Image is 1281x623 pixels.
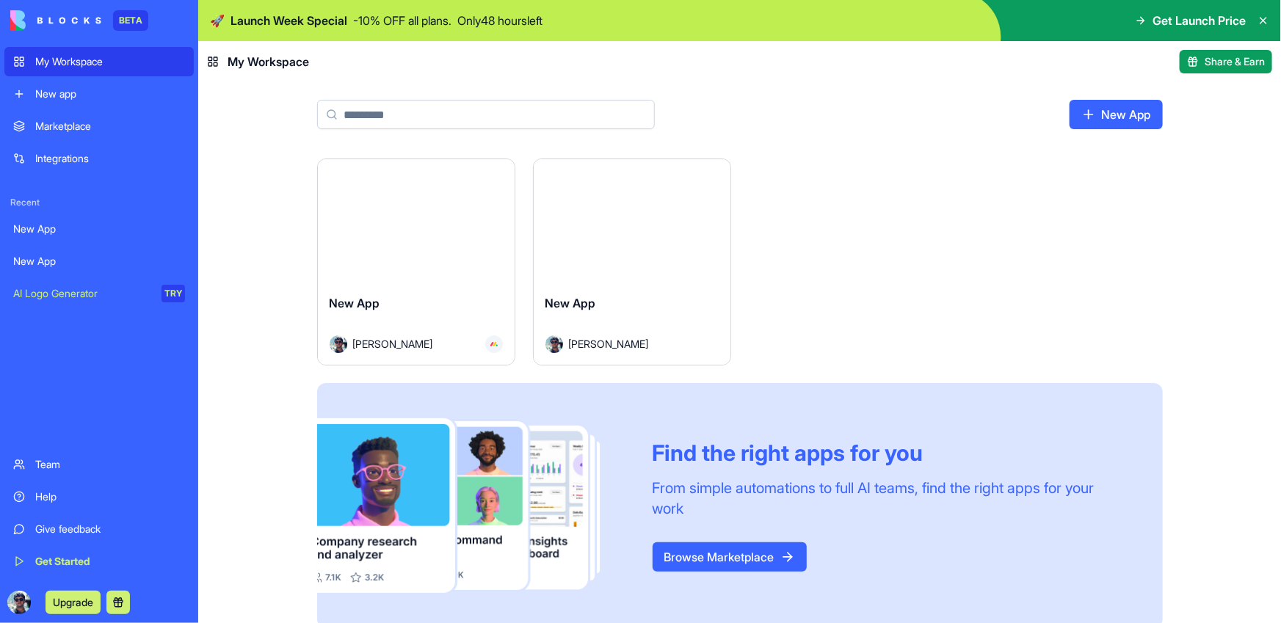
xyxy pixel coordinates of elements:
[4,112,194,141] a: Marketplace
[4,547,194,576] a: Get Started
[653,478,1128,519] div: From simple automations to full AI teams, find the right apps for your work
[46,594,101,609] a: Upgrade
[317,418,629,594] img: Frame_181_egmpey.png
[490,340,498,349] img: Monday_mgmdm1.svg
[35,119,185,134] div: Marketplace
[210,12,225,29] span: 🚀
[228,53,309,70] span: My Workspace
[35,151,185,166] div: Integrations
[4,279,194,308] a: AI Logo GeneratorTRY
[330,296,380,310] span: New App
[1153,12,1246,29] span: Get Launch Price
[113,10,148,31] div: BETA
[330,335,347,353] img: Avatar
[4,482,194,511] a: Help
[653,440,1128,466] div: Find the right apps for you
[4,197,194,208] span: Recent
[13,222,185,236] div: New App
[4,450,194,479] a: Team
[353,336,433,351] span: [PERSON_NAME]
[353,12,451,29] p: - 10 % OFF all plans.
[4,514,194,544] a: Give feedback
[13,286,151,301] div: AI Logo Generator
[35,554,185,569] div: Get Started
[457,12,542,29] p: Only 48 hours left
[4,144,194,173] a: Integrations
[231,12,347,29] span: Launch Week Special
[545,296,596,310] span: New App
[35,54,185,69] div: My Workspace
[1070,100,1163,129] a: New App
[35,489,185,504] div: Help
[46,591,101,614] button: Upgrade
[4,247,194,276] a: New App
[35,87,185,101] div: New app
[162,285,185,302] div: TRY
[533,159,731,365] a: New AppAvatar[PERSON_NAME]
[4,214,194,244] a: New App
[35,457,185,472] div: Team
[4,79,194,109] a: New app
[653,542,807,572] a: Browse Marketplace
[10,10,148,31] a: BETA
[7,591,31,614] img: ACg8ocJ9ScunR2buzLoHVNsoZr0yTo_j0bcFwqisiJXf5zS2tRPKvt0g=s96-c
[10,10,101,31] img: logo
[1205,54,1265,69] span: Share & Earn
[545,335,563,353] img: Avatar
[13,254,185,269] div: New App
[1180,50,1272,73] button: Share & Earn
[4,47,194,76] a: My Workspace
[317,159,515,365] a: New AppAvatar[PERSON_NAME]
[35,522,185,536] div: Give feedback
[569,336,649,351] span: [PERSON_NAME]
